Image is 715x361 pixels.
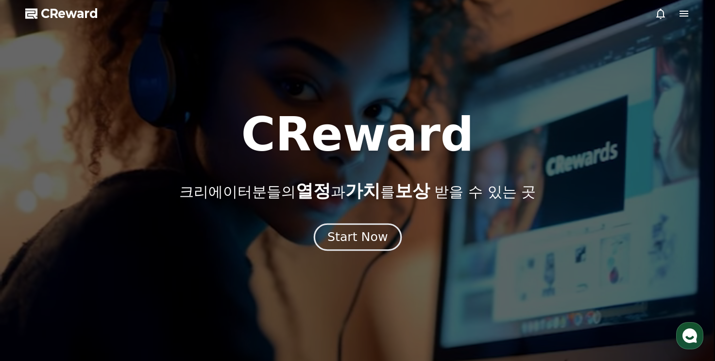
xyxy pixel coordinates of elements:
span: 가치 [345,181,380,201]
span: 보상 [395,181,430,201]
span: CReward [41,6,98,21]
a: Start Now [316,234,400,243]
h1: CReward [241,111,474,158]
span: 열정 [296,181,331,201]
p: 크리에이터분들의 과 를 받을 수 있는 곳 [179,181,536,201]
a: CReward [25,6,98,21]
button: Start Now [313,223,401,251]
div: Start Now [327,229,388,245]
